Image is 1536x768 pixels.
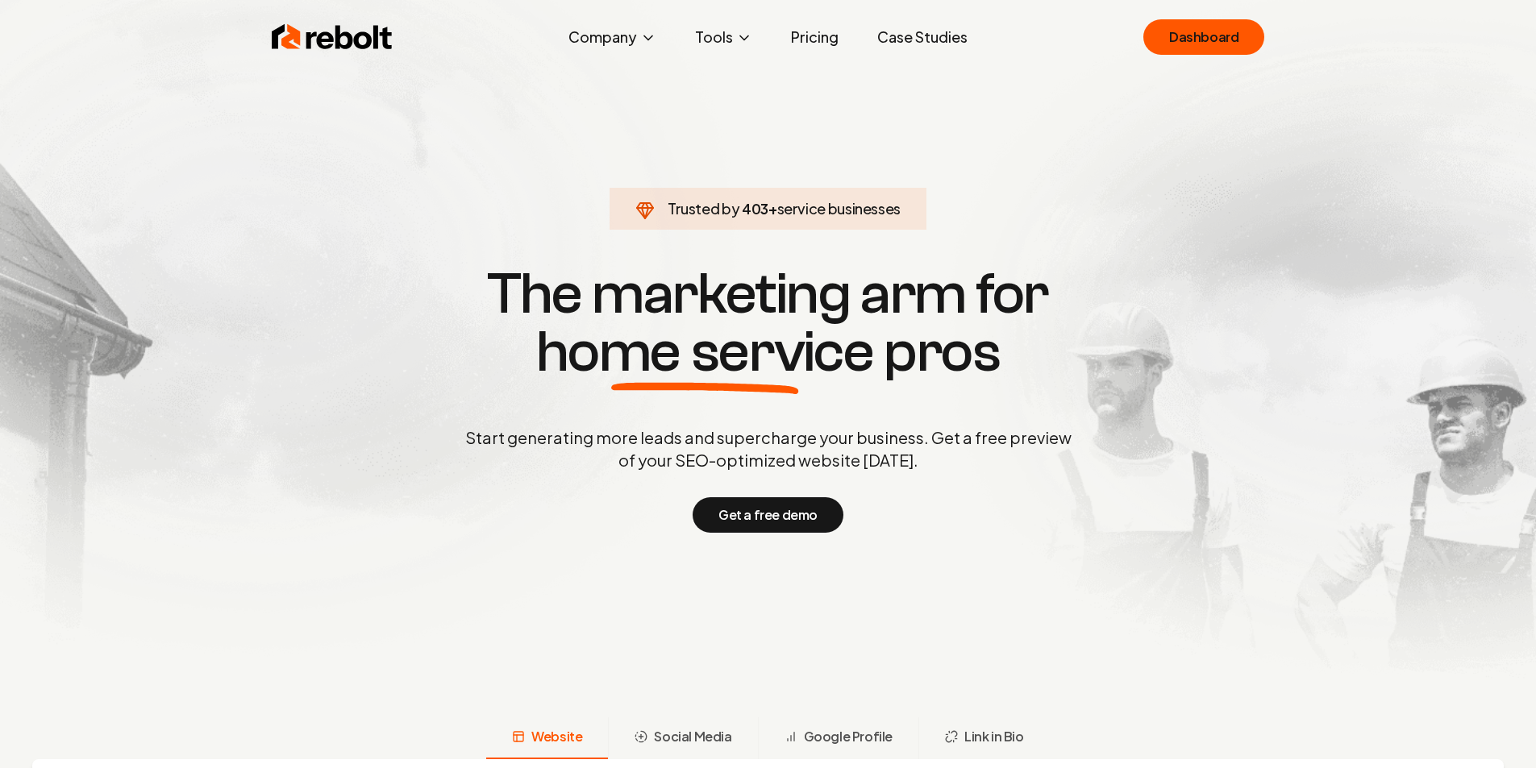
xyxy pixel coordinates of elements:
[918,717,1050,759] button: Link in Bio
[964,727,1024,746] span: Link in Bio
[381,265,1155,381] h1: The marketing arm for pros
[742,197,768,220] span: 403
[768,199,777,218] span: +
[1143,19,1264,55] a: Dashboard
[682,21,765,53] button: Tools
[654,727,731,746] span: Social Media
[462,426,1075,471] p: Start generating more leads and supercharge your business. Get a free preview of your SEO-optimiz...
[693,497,843,533] button: Get a free demo
[864,21,980,53] a: Case Studies
[536,323,874,381] span: home service
[777,199,901,218] span: service businesses
[668,199,739,218] span: Trusted by
[608,717,757,759] button: Social Media
[778,21,851,53] a: Pricing
[272,21,393,53] img: Rebolt Logo
[804,727,893,746] span: Google Profile
[531,727,582,746] span: Website
[758,717,918,759] button: Google Profile
[486,717,608,759] button: Website
[556,21,669,53] button: Company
